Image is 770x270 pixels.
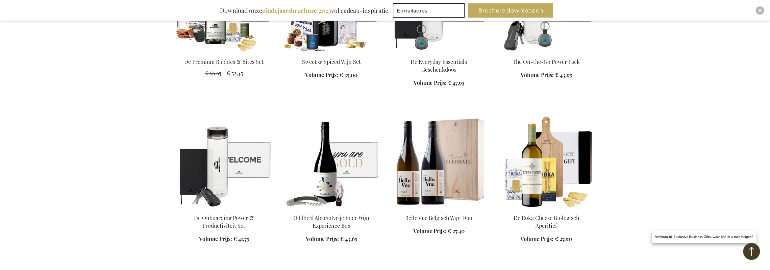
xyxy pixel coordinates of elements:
[283,206,380,212] a: Oddbird Non-Alcoholic Red Wine Experience Box
[520,235,553,242] span: Volume Prijs:
[199,235,232,242] span: Volume Prijs:
[283,114,380,208] img: Oddbird Non-Alcoholic Red Wine Experience Box
[405,214,472,221] a: Belle Vue Belgisch Wijn Duo
[521,71,572,79] a: Volume Prijs: € 43,95
[498,50,595,56] a: The On-the-Go Power Pack
[513,58,580,65] a: The On-the-Go Power Pack
[391,206,487,212] a: Belle Vue Belgisch Wijn Duo
[199,235,249,243] a: Volume Prijs: € 41,75
[305,71,357,79] a: Volume Prijs: € 35,00
[233,235,249,242] span: € 41,75
[468,3,553,18] button: Brochure downloaden
[414,79,464,87] a: Volume Prijs: € 47,95
[756,6,764,15] div: Close
[498,114,595,208] img: De Roka Cheese Biologisch Aperitief
[262,6,331,15] b: eindejaarsbrochure 2025
[758,8,762,13] img: Close
[448,79,464,86] span: € 47,95
[391,50,487,56] a: The Everyday Essentials Gift Box
[176,206,272,212] a: The Onboarding Power & Productivity Set
[306,235,339,242] span: Volume Prijs:
[293,214,369,229] a: Oddbird Alcoholvrije Rode Wijn Experience Box
[498,206,595,212] a: De Roka Cheese Biologisch Aperitief
[176,50,272,56] a: The Premium Bubbles & Bites Set
[413,227,446,235] span: Volume Prijs:
[448,227,465,235] span: € 27,40
[521,71,554,78] span: Volume Prijs:
[391,114,487,208] img: Belle Vue Belgisch Wijn Duo
[205,70,221,77] span: € 69,95
[306,235,357,243] a: Volume Prijs: € 43,65
[514,214,579,229] a: De Roka Cheese Biologisch Aperitief
[414,79,447,86] span: Volume Prijs:
[305,71,338,78] span: Volume Prijs:
[413,227,465,235] a: Volume Prijs: € 27,40
[393,3,467,20] form: marketing offers and promotions
[555,235,572,242] span: € 27,90
[176,114,272,208] img: The Onboarding Power & Productivity Set
[283,50,380,56] a: Sweet & Spiced Wine Set
[340,71,357,78] span: € 35,00
[194,214,254,229] a: De Onboarding Power & Productiviteit Set
[184,58,264,65] a: De Premium Bubbles & Bites Set
[217,3,391,18] div: Download onze vol cadeau-inspiratie
[393,3,465,18] input: E-mailadres
[555,71,572,78] span: € 43,95
[227,70,243,77] span: € 52,45
[520,235,572,243] a: Volume Prijs: € 27,90
[411,58,467,73] a: De Everyday Essentials Geschenkdoos
[340,235,357,242] span: € 43,65
[302,58,361,65] a: Sweet & Spiced Wijn Set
